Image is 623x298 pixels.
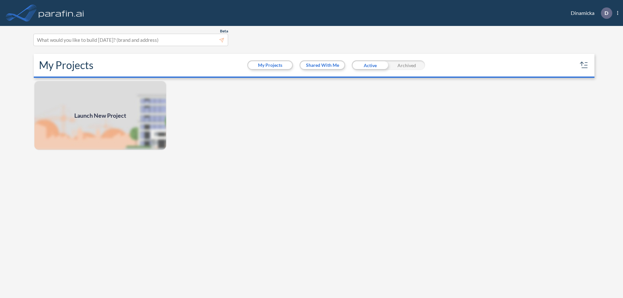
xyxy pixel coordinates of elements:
[388,60,425,70] div: Archived
[352,60,388,70] div: Active
[561,7,618,19] div: Dinamicka
[605,10,608,16] p: D
[220,29,228,34] span: Beta
[34,80,167,150] img: add
[39,59,93,71] h2: My Projects
[34,80,167,150] a: Launch New Project
[300,61,344,69] button: Shared With Me
[579,60,589,70] button: sort
[74,111,126,120] span: Launch New Project
[37,6,85,19] img: logo
[248,61,292,69] button: My Projects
